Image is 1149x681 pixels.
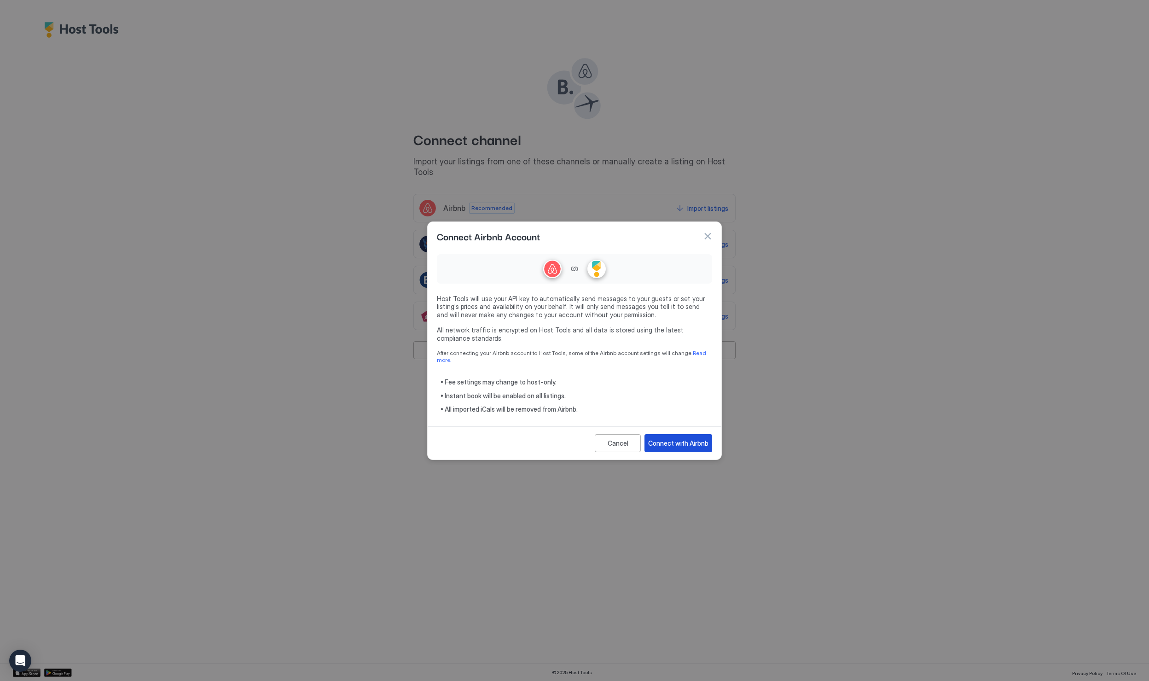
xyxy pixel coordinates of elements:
[644,434,712,452] button: Connect with Airbnb
[441,378,712,386] span: • Fee settings may change to host-only.
[441,405,712,413] span: • All imported iCals will be removed from Airbnb.
[9,650,31,672] div: Open Intercom Messenger
[437,229,540,243] span: Connect Airbnb Account
[595,434,641,452] button: Cancel
[441,392,712,400] span: • Instant book will be enabled on all listings.
[648,438,708,448] div: Connect with Airbnb
[437,295,712,319] span: Host Tools will use your API key to automatically send messages to your guests or set your listin...
[437,349,712,363] span: After connecting your Airbnb account to Host Tools, some of the Airbnb account settings will change.
[437,326,712,342] span: All network traffic is encrypted on Host Tools and all data is stored using the latest compliance...
[608,438,628,448] div: Cancel
[437,349,708,363] a: Read more.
